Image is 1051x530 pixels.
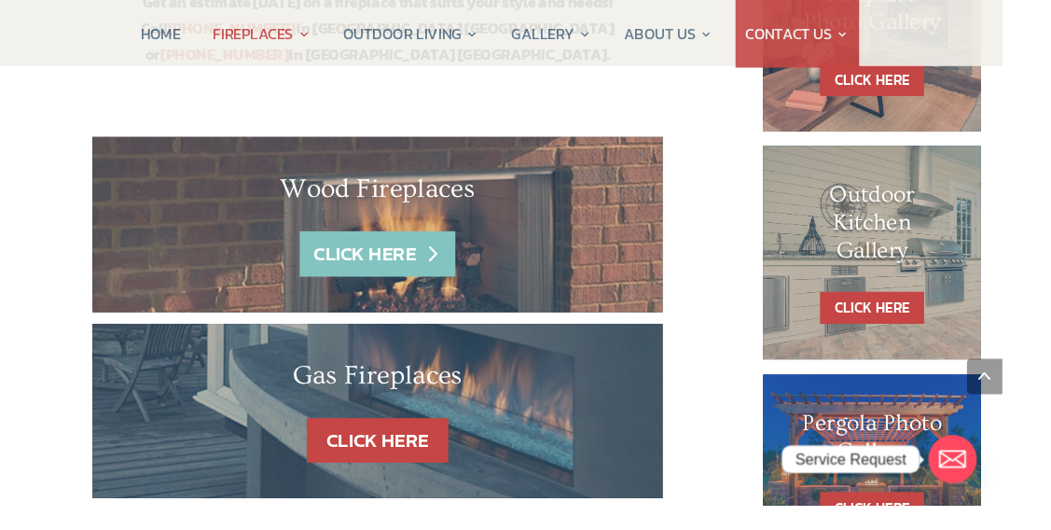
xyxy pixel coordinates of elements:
h1: Pergola Photo Gallery [837,430,992,497]
a: Email [974,456,1024,507]
a: CLICK HERE [860,66,969,101]
h1: Outdoor Kitchen Gallery [837,190,992,287]
a: CLICK HERE [322,439,470,486]
h2: Wood Fireplaces [153,181,640,224]
a: CLICK HERE [860,306,969,341]
h2: Gas Fireplaces [153,377,640,420]
a: CLICK HERE [314,243,477,290]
